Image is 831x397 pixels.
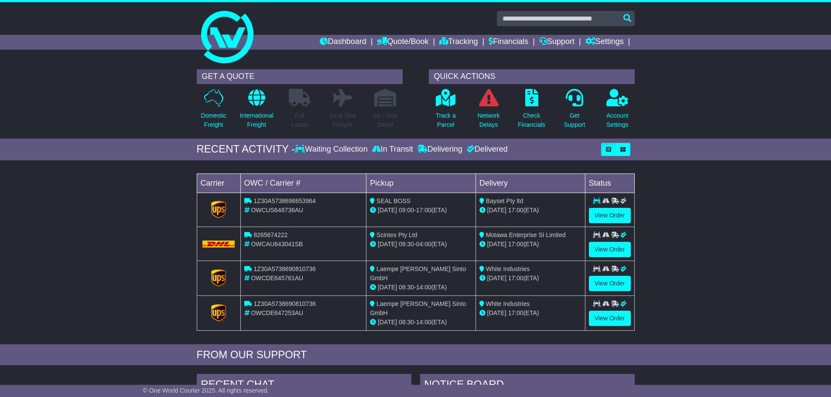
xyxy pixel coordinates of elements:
[253,300,315,307] span: 1Z30A5738690810736
[589,208,631,223] a: View Order
[475,173,585,193] td: Delivery
[251,275,303,282] span: OWCDE645761AU
[370,318,472,327] div: - (ETA)
[585,35,624,50] a: Settings
[376,197,410,204] span: SEAL BOSS
[143,387,269,394] span: © One World Courier 2025. All rights reserved.
[376,231,417,238] span: Scintex Pty Ltd
[416,319,431,326] span: 14:00
[517,88,546,134] a: CheckFinancials
[377,35,428,50] a: Quote/Book
[486,197,523,204] span: Bayset Pty ltd
[374,111,397,129] p: Air / Sea Depot
[399,319,414,326] span: 08:30
[295,145,369,154] div: Waiting Collection
[486,231,566,238] span: Motawa Enterprise SI Limited
[539,35,575,50] a: Support
[489,35,528,50] a: Financials
[479,309,581,318] div: (ETA)
[486,300,530,307] span: White Industries
[508,241,523,248] span: 17:00
[370,240,472,249] div: - (ETA)
[370,283,472,292] div: - (ETA)
[253,265,315,272] span: 1Z30A5738690810736
[253,231,287,238] span: 8265674222
[477,88,500,134] a: NetworkDelays
[563,88,585,134] a: GetSupport
[465,145,508,154] div: Delivered
[589,311,631,326] a: View Order
[479,274,581,283] div: (ETA)
[508,309,523,316] span: 17:00
[487,275,506,282] span: [DATE]
[240,111,274,129] p: International Freight
[399,284,414,291] span: 08:30
[416,284,431,291] span: 14:00
[435,88,456,134] a: Track aParcel
[330,111,356,129] p: Air & Sea Freight
[197,173,240,193] td: Carrier
[239,88,274,134] a: InternationalFreight
[370,300,466,316] span: Laempe [PERSON_NAME] Sinto GmbH
[251,241,303,248] span: OWCAU643041SB
[518,111,545,129] p: Check Financials
[436,111,456,129] p: Track a Parcel
[486,265,530,272] span: White Industries
[370,206,472,215] div: - (ETA)
[416,207,431,214] span: 17:00
[487,207,506,214] span: [DATE]
[439,35,478,50] a: Tracking
[589,242,631,257] a: View Order
[606,88,629,134] a: AccountSettings
[378,241,397,248] span: [DATE]
[320,35,366,50] a: Dashboard
[487,309,506,316] span: [DATE]
[202,241,235,248] img: DHL.png
[370,145,415,154] div: In Transit
[416,241,431,248] span: 04:00
[378,284,397,291] span: [DATE]
[487,241,506,248] span: [DATE]
[211,269,226,287] img: GetCarrierServiceLogo
[201,111,226,129] p: Domestic Freight
[589,276,631,291] a: View Order
[251,309,303,316] span: OWCDE647253AU
[508,275,523,282] span: 17:00
[508,207,523,214] span: 17:00
[415,145,465,154] div: Delivering
[429,69,635,84] div: QUICK ACTIONS
[200,88,226,134] a: DomesticFreight
[606,111,629,129] p: Account Settings
[378,319,397,326] span: [DATE]
[197,69,403,84] div: GET A QUOTE
[211,201,226,218] img: GetCarrierServiceLogo
[378,207,397,214] span: [DATE]
[564,111,585,129] p: Get Support
[479,206,581,215] div: (ETA)
[370,265,466,282] span: Laempe [PERSON_NAME] Sinto GmbH
[585,173,634,193] td: Status
[211,304,226,322] img: GetCarrierServiceLogo
[399,241,414,248] span: 09:30
[251,207,303,214] span: OWCUS648736AU
[477,111,499,129] p: Network Delays
[479,240,581,249] div: (ETA)
[253,197,315,204] span: 1Z30A5738698653964
[366,173,476,193] td: Pickup
[289,111,311,129] p: Full Loads
[197,143,295,156] div: RECENT ACTIVITY -
[197,349,635,361] div: FROM OUR SUPPORT
[399,207,414,214] span: 09:00
[240,173,366,193] td: OWC / Carrier #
